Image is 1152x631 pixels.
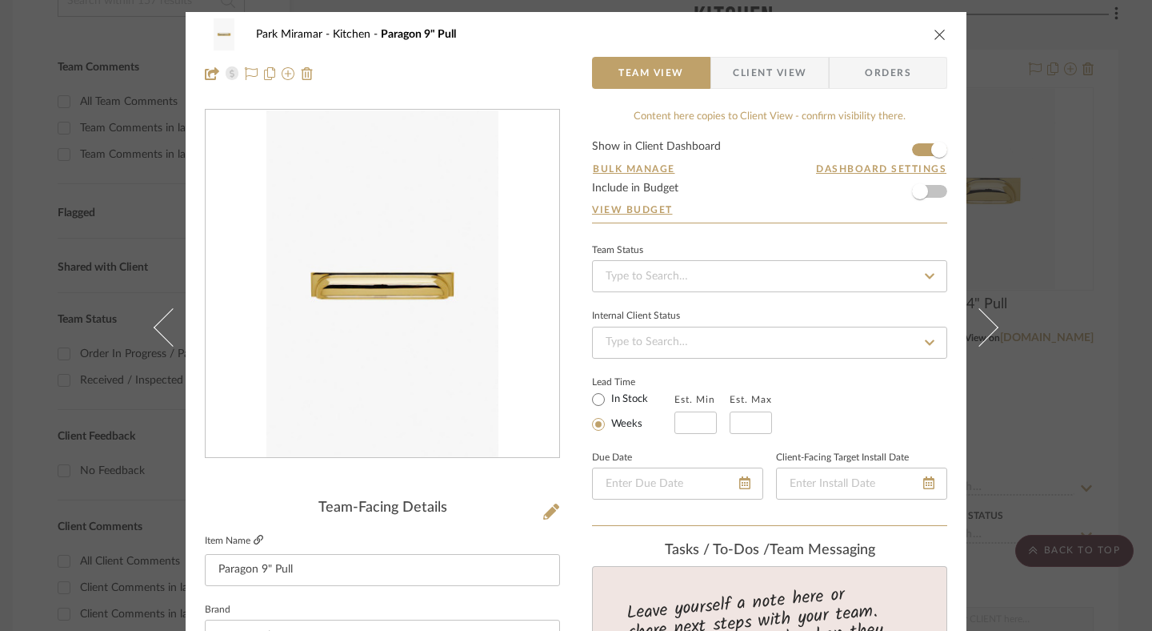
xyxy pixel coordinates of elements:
[592,389,674,434] mat-radio-group: Select item type
[205,500,560,517] div: Team-Facing Details
[205,18,243,50] img: e0bb1190-723d-4a54-afb0-5f849e7988b7_48x40.jpg
[608,417,642,432] label: Weeks
[205,534,263,548] label: Item Name
[592,162,676,176] button: Bulk Manage
[730,394,772,405] label: Est. Max
[592,327,947,359] input: Type to Search…
[618,57,684,89] span: Team View
[266,111,498,458] img: e0bb1190-723d-4a54-afb0-5f849e7988b7_436x436.jpg
[205,606,230,614] label: Brand
[665,543,770,557] span: Tasks / To-Dos /
[815,162,947,176] button: Dashboard Settings
[847,57,929,89] span: Orders
[301,67,314,80] img: Remove from project
[206,111,559,458] div: 0
[733,57,806,89] span: Client View
[592,375,674,389] label: Lead Time
[592,542,947,560] div: team Messaging
[776,468,947,500] input: Enter Install Date
[592,312,680,320] div: Internal Client Status
[933,27,947,42] button: close
[333,29,381,40] span: Kitchen
[381,29,456,40] span: Paragon 9" Pull
[592,260,947,292] input: Type to Search…
[592,203,947,216] a: View Budget
[592,247,643,255] div: Team Status
[608,392,648,407] label: In Stock
[205,554,560,586] input: Enter Item Name
[592,109,947,125] div: Content here copies to Client View - confirm visibility there.
[256,29,333,40] span: Park Miramar
[674,394,715,405] label: Est. Min
[592,454,632,462] label: Due Date
[776,454,909,462] label: Client-Facing Target Install Date
[592,468,763,500] input: Enter Due Date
